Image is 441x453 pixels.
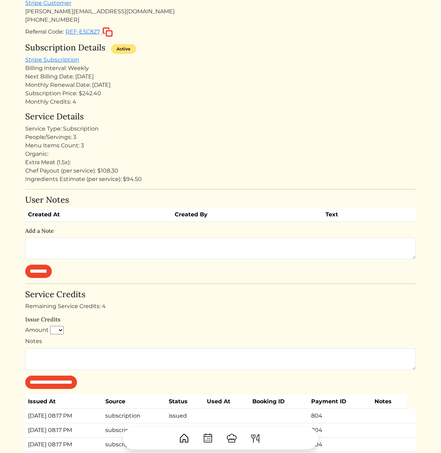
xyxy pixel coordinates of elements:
h6: Issue Credits [25,316,416,323]
div: Next Billing Date: [DATE] [25,72,416,81]
img: ChefHat-a374fb509e4f37eb0702ca99f5f64f3b6956810f32a249b33092029f8484b388.svg [226,433,237,444]
th: Status [166,395,204,409]
div: Remaining Service Credits: 4 [25,302,416,311]
div: Extra Meat (1.5x): [25,158,416,167]
label: Notes [25,337,42,346]
a: Stripe Subscription [25,56,79,63]
th: Issued At [25,395,103,409]
div: People/Servings: 3 [25,133,416,141]
h4: User Notes [25,195,416,205]
h6: Add a Note [25,228,416,234]
div: Monthly Credits: 4 [25,98,416,106]
img: CalendarDots-5bcf9d9080389f2a281d69619e1c85352834be518fbc73d9501aef674afc0d57.svg [202,433,213,444]
img: House-9bf13187bcbb5817f509fe5e7408150f90897510c4275e13d0d5fca38e0b5951.svg [178,433,190,444]
div: Menu Items Count: 3 [25,141,416,150]
th: Source [103,395,166,409]
div: Active [111,44,136,54]
span: REF-E5C827 [65,28,100,35]
div: Service Type: Subscription [25,125,416,133]
h4: Service Credits [25,290,416,300]
div: [PHONE_NUMBER] [25,16,416,24]
th: Used At [204,395,249,409]
td: 804 [308,409,372,423]
button: REF-E5C827 [65,27,113,37]
img: copy-c88c4d5ff2289bbd861d3078f624592c1430c12286b036973db34a3c10e19d95.svg [103,27,113,37]
th: Payment ID [308,395,372,409]
td: subscription [103,409,166,423]
th: Text [323,208,394,222]
th: Notes [372,395,407,409]
div: Monthly Renewal Date: [DATE] [25,81,416,89]
div: Chef Payout (per service): $108.30 [25,167,416,175]
h4: Subscription Details [25,43,105,53]
div: Billing Interval: Weekly [25,64,416,72]
div: [PERSON_NAME][EMAIL_ADDRESS][DOMAIN_NAME] [25,7,416,16]
th: Booking ID [250,395,308,409]
td: [DATE] 08:17 PM [25,409,103,423]
div: Subscription Price: $242.40 [25,89,416,98]
th: Created By [172,208,323,222]
td: issued [166,409,204,423]
img: ForkKnife-55491504ffdb50bab0c1e09e7649658475375261d09fd45db06cec23bce548bf.svg [250,433,261,444]
label: Amount [25,326,49,334]
div: Organic: [25,150,416,158]
th: Created At [25,208,172,222]
span: Referral Code: [25,28,64,35]
h4: Service Details [25,112,416,122]
div: Ingredients Estimate (per service): $94.50 [25,175,416,183]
